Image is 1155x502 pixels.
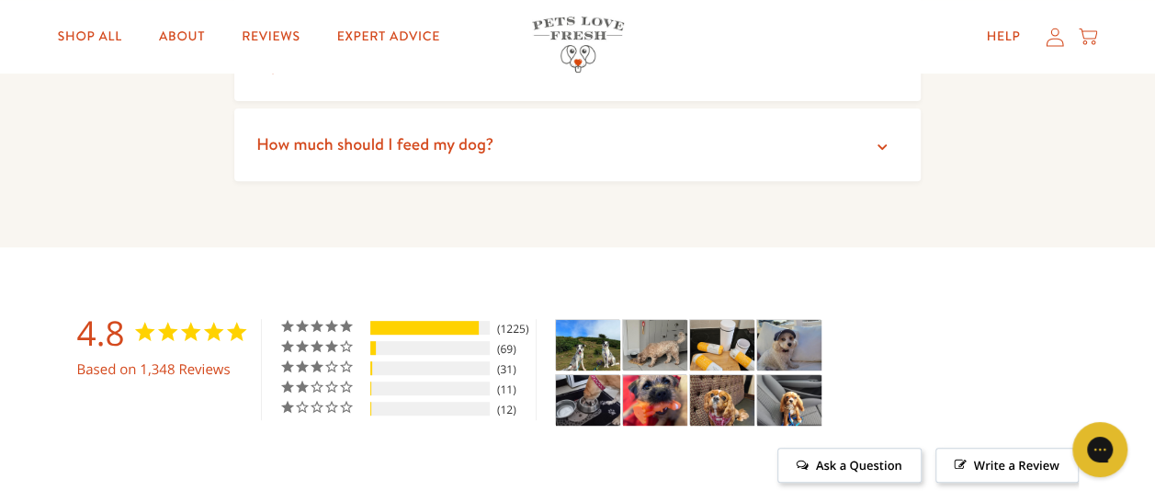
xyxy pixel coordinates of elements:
[144,18,220,55] a: About
[370,361,373,375] div: 2%
[690,320,754,371] img: Taster Pack - Adult - Customer Photo From SARAH Richardson
[280,400,368,416] div: 1 ★
[532,17,624,73] img: Pets Love Fresh
[77,359,231,382] span: Based on 1,348 Reviews
[777,448,922,483] span: Ask a Question
[370,382,490,395] div: 2-Star Ratings
[493,361,531,377] div: 31
[757,375,821,426] img: Taster Pack - Adult - Customer Photo From Robert Benson
[370,402,490,416] div: 1-Star Ratings
[370,341,377,355] div: 5%
[256,132,493,155] span: How much should I feed my dog?
[493,321,531,337] div: 1225
[280,380,368,395] div: 2 ★
[370,361,490,375] div: 3-Star Ratings
[280,319,368,335] div: 5 ★
[493,341,531,357] div: 69
[323,18,455,55] a: Expert Advice
[757,320,821,371] img: Taster Pack - Adult - Customer Photo From michael keeley
[370,341,490,355] div: 4-Star Ratings
[556,375,620,426] img: Taster Pack - Adult - Customer Photo From Andrea Beech
[623,320,687,371] img: Taster Pack - Adult - Customer Photo From Hannah Beckingham
[493,382,531,397] div: 11
[690,375,754,426] img: Taster Pack - Adult - Customer Photo From Cheryl
[280,359,368,375] div: 3 ★
[1063,416,1137,484] iframe: Gorgias live chat messenger
[280,339,368,355] div: 4 ★
[370,321,490,335] div: 5-Star Ratings
[935,448,1079,483] span: Write a Review
[43,18,137,55] a: Shop All
[234,108,921,181] summary: How much should I feed my dog?
[370,402,371,416] div: 1%
[623,375,687,426] img: Taster Pack - Adult - Customer Photo From Cate Sutton
[77,309,125,356] strong: 4.8
[370,382,371,395] div: 1%
[370,321,479,335] div: 91%
[227,18,314,55] a: Reviews
[971,18,1035,55] a: Help
[493,402,531,417] div: 12
[556,320,620,371] img: Taster Pack - Adult - Customer Photo From Stacy Luck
